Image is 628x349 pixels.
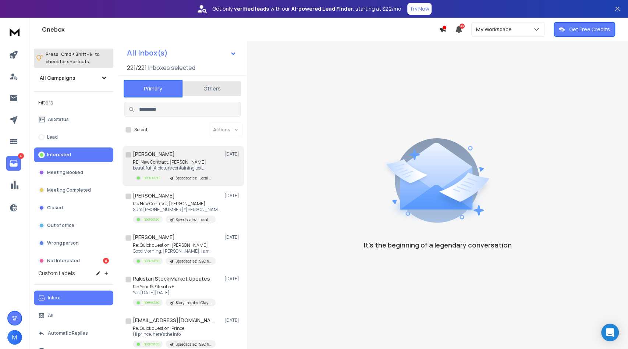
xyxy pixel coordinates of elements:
[407,3,432,15] button: Try Now
[176,259,211,264] p: Speedscalez | SEO firms | [GEOGRAPHIC_DATA]
[476,26,515,33] p: My Workspace
[48,313,53,318] p: All
[34,236,113,250] button: Wrong person
[47,240,79,246] p: Wrong person
[224,151,241,157] p: [DATE]
[42,25,439,34] h1: Onebox
[7,330,22,345] button: M
[409,5,429,13] p: Try Now
[148,63,195,72] h3: Inboxes selected
[224,317,241,323] p: [DATE]
[142,341,160,347] p: Interested
[6,156,21,171] a: 4
[121,46,242,60] button: All Inbox(s)
[133,234,175,241] h1: [PERSON_NAME]
[47,152,71,158] p: Interested
[34,165,113,180] button: Meeting Booked
[47,187,91,193] p: Meeting Completed
[133,159,216,165] p: RE: New Contract, [PERSON_NAME]
[212,5,401,13] p: Get only with our starting at $22/mo
[46,51,100,65] p: Press to check for shortcuts.
[34,130,113,145] button: Lead
[124,80,182,97] button: Primary
[142,258,160,264] p: Interested
[133,242,216,248] p: Re: Quick question, [PERSON_NAME]
[48,117,69,122] p: All Status
[40,74,75,82] h1: All Campaigns
[47,205,63,211] p: Closed
[133,165,216,171] p: beautiful [A picture containing text,
[176,217,211,222] p: Speedscalez | Local business
[18,153,24,159] p: 4
[34,147,113,162] button: Interested
[133,275,210,282] h1: Pakistan Stock Market Updates
[133,317,214,324] h1: [EMAIL_ADDRESS][DOMAIN_NAME]
[133,150,175,158] h1: [PERSON_NAME]
[133,325,216,331] p: Re: Quick question, Prince
[34,71,113,85] button: All Campaigns
[133,248,216,254] p: Good Morning, [PERSON_NAME], I am
[7,25,22,39] img: logo
[38,270,75,277] h3: Custom Labels
[47,222,74,228] p: Out of office
[47,258,80,264] p: Not Interested
[142,175,160,181] p: Interested
[127,49,168,57] h1: All Inbox(s)
[460,24,465,29] span: 33
[133,290,216,296] p: Yes [DATE][DATE],
[182,81,241,97] button: Others
[224,276,241,282] p: [DATE]
[34,112,113,127] button: All Status
[34,291,113,305] button: Inbox
[47,134,58,140] p: Lead
[554,22,615,37] button: Get Free Credits
[569,26,610,33] p: Get Free Credits
[60,50,93,58] span: Cmd + Shift + k
[127,63,147,72] span: 221 / 221
[133,201,221,207] p: Re: New Contract, [PERSON_NAME]
[34,308,113,323] button: All
[48,330,88,336] p: Automatic Replies
[291,5,354,13] strong: AI-powered Lead Finder,
[364,240,512,250] p: It’s the beginning of a legendary conversation
[48,295,60,301] p: Inbox
[142,217,160,222] p: Interested
[34,97,113,108] h3: Filters
[142,300,160,305] p: Interested
[176,175,211,181] p: Speedscalez | Local business
[224,234,241,240] p: [DATE]
[234,5,269,13] strong: verified leads
[103,258,109,264] div: 4
[176,300,211,306] p: Storylinelabs | Clay campaign set 1 270825
[601,324,619,341] div: Open Intercom Messenger
[34,326,113,341] button: Automatic Replies
[34,200,113,215] button: Closed
[133,331,216,337] p: Hi prince, here's the info
[134,127,148,133] label: Select
[133,207,221,213] p: Sure [PHONE_NUMBER] *[PERSON_NAME]* Chief
[47,170,83,175] p: Meeting Booked
[133,284,216,290] p: Re: Your 15.9k subs +
[176,342,211,347] p: Speedscalez | SEO firms | [GEOGRAPHIC_DATA]
[34,183,113,197] button: Meeting Completed
[133,192,175,199] h1: [PERSON_NAME]
[224,193,241,199] p: [DATE]
[34,218,113,233] button: Out of office
[34,253,113,268] button: Not Interested4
